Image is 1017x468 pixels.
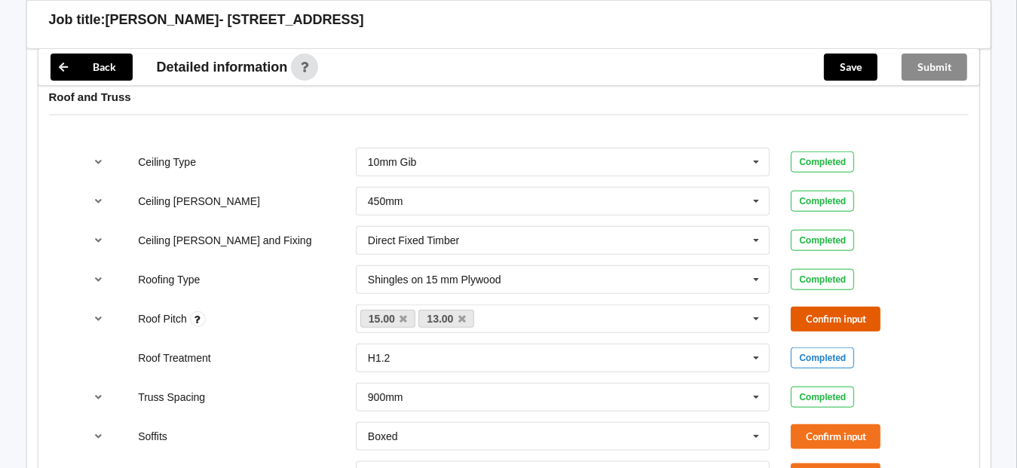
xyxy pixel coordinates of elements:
[51,54,133,81] button: Back
[418,310,474,328] a: 13.00
[84,227,113,254] button: reference-toggle
[791,230,854,251] div: Completed
[106,11,364,29] h3: [PERSON_NAME]- [STREET_ADDRESS]
[368,157,417,167] div: 10mm Gib
[49,90,969,104] h4: Roof and Truss
[138,430,167,442] label: Soffits
[138,156,196,168] label: Ceiling Type
[360,310,416,328] a: 15.00
[138,352,211,364] label: Roof Treatment
[138,391,205,403] label: Truss Spacing
[138,195,260,207] label: Ceiling [PERSON_NAME]
[791,347,854,369] div: Completed
[84,423,113,450] button: reference-toggle
[138,313,189,325] label: Roof Pitch
[84,384,113,411] button: reference-toggle
[368,431,398,442] div: Boxed
[368,392,403,402] div: 900mm
[157,60,288,74] span: Detailed information
[138,234,311,246] label: Ceiling [PERSON_NAME] and Fixing
[84,148,113,176] button: reference-toggle
[368,235,459,246] div: Direct Fixed Timber
[368,274,501,285] div: Shingles on 15 mm Plywood
[49,11,106,29] h3: Job title:
[84,266,113,293] button: reference-toggle
[791,307,881,332] button: Confirm input
[368,353,391,363] div: H1.2
[84,188,113,215] button: reference-toggle
[791,191,854,212] div: Completed
[824,54,878,81] button: Save
[791,424,881,449] button: Confirm input
[84,305,113,332] button: reference-toggle
[791,387,854,408] div: Completed
[368,196,403,206] div: 450mm
[791,151,854,173] div: Completed
[791,269,854,290] div: Completed
[138,274,200,286] label: Roofing Type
